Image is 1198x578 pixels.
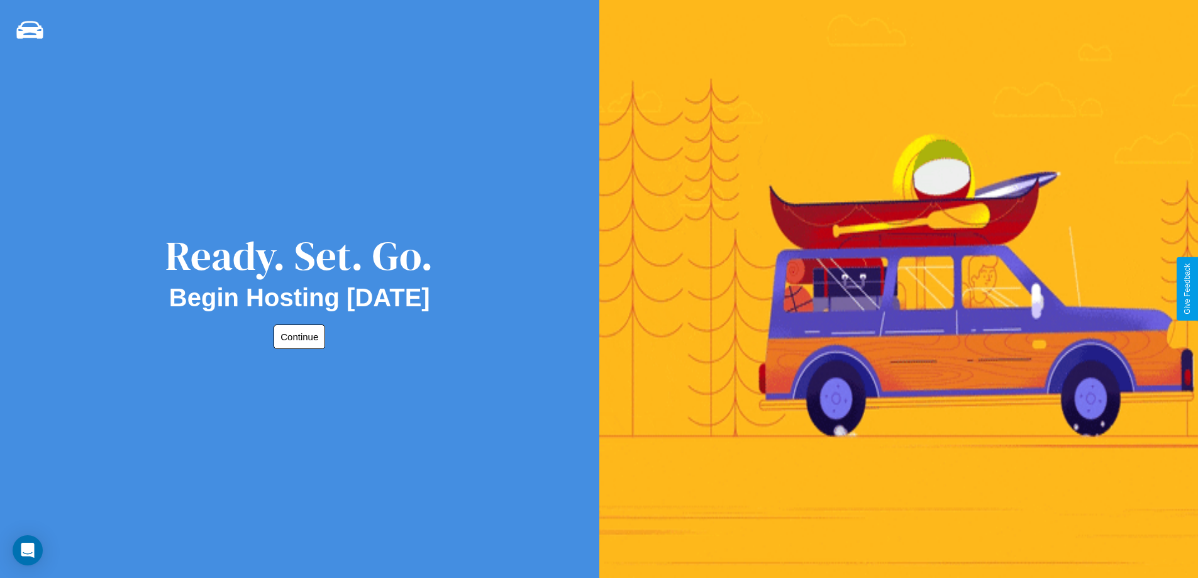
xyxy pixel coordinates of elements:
button: Continue [274,325,325,349]
div: Ready. Set. Go. [165,228,433,284]
div: Give Feedback [1183,264,1192,314]
h2: Begin Hosting [DATE] [169,284,430,312]
div: Open Intercom Messenger [13,535,43,565]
